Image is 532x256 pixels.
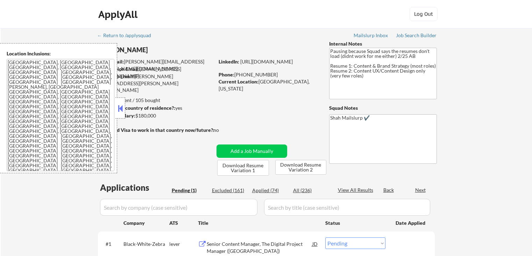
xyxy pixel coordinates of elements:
div: Senior Content Manager, The Digital Project Manager ([GEOGRAPHIC_DATA]) [207,241,312,254]
button: Log Out [410,7,438,21]
div: JD [312,237,319,250]
div: Date Applied [396,220,426,227]
strong: Phone: [219,72,234,78]
div: Excluded (161) [212,187,247,194]
div: [PHONE_NUMBER] [219,71,318,78]
div: Internal Notes [329,40,437,47]
input: Search by company (case sensitive) [100,199,257,216]
a: [URL][DOMAIN_NAME] [240,59,293,65]
div: [PERSON_NAME][EMAIL_ADDRESS][PERSON_NAME][DOMAIN_NAME] [98,73,214,94]
button: Add a Job Manually [217,144,287,158]
div: Squad Notes [329,105,437,112]
div: no [213,127,233,134]
div: [GEOGRAPHIC_DATA], [US_STATE] [219,78,318,92]
div: Job Search Builder [396,33,437,38]
div: Pending (1) [172,187,207,194]
div: Title [198,220,319,227]
strong: Current Location: [219,79,258,85]
div: #1 [106,241,118,248]
div: Black-White-Zebra [123,241,169,248]
div: Company [123,220,169,227]
div: lever [169,241,198,248]
button: Download Resume Variation 2 [275,160,326,175]
div: View All Results [338,187,375,194]
div: Next [415,187,426,194]
div: ATS [169,220,198,227]
div: [EMAIL_ADDRESS][DOMAIN_NAME] [98,66,214,79]
div: Back [383,187,395,194]
div: [PERSON_NAME][EMAIL_ADDRESS][PERSON_NAME][DOMAIN_NAME] [98,58,214,72]
div: Status [325,216,385,229]
input: Search by title (case sensitive) [264,199,430,216]
div: All (236) [293,187,328,194]
div: Mailslurp Inbox [354,33,389,38]
div: Applications [100,183,169,192]
button: Download Resume Variation 1 [217,160,269,176]
div: ← Return to /applysquad [97,33,158,38]
strong: Will need Visa to work in that country now/future?: [98,127,214,133]
div: Applied (74) [252,187,287,194]
div: 74 sent / 105 bought [98,97,214,104]
div: $180,000 [98,112,214,119]
a: ← Return to /applysquad [97,33,158,40]
div: Location Inclusions: [7,50,114,57]
a: Mailslurp Inbox [354,33,389,40]
a: Job Search Builder [396,33,437,40]
div: yes [98,105,212,112]
div: [PERSON_NAME] [98,46,242,54]
div: ApplyAll [98,8,140,20]
strong: LinkedIn: [219,59,239,65]
strong: Can work in country of residence?: [98,105,175,111]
